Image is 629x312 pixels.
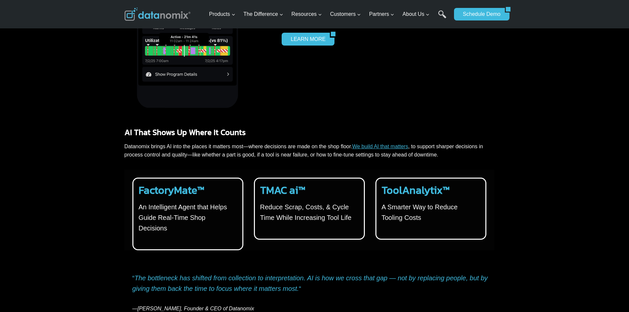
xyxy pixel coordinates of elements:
[206,4,451,25] nav: Primary Navigation
[330,10,361,18] span: Customers
[382,202,477,223] p: A Smarter Way to Reduce Tooling Costs
[369,10,394,18] span: Partners
[139,182,204,198] strong: FactoryMate™
[438,10,446,25] a: Search
[124,142,494,159] p: Datanomix brings AI into the places it matters most—where decisions are made on the shop floor. ,...
[382,182,450,198] strong: ToolAnalytix™
[209,10,235,18] span: Products
[243,10,283,18] span: The Difference
[402,10,430,18] span: About Us
[454,8,505,20] a: Schedule Demo
[352,144,408,149] a: We build AI that matters
[260,202,356,223] p: Reduce Scrap, Costs, & Cycle Time While Increasing Tool Life
[260,182,305,198] strong: TMAC ai™
[292,10,322,18] span: Resources
[139,202,234,233] p: An Intelligent Agent that Helps Guide Real-Time Shop Decisions
[282,33,330,45] a: LEARN MORE
[124,126,246,138] strong: AI That Shows Up Where It Counts
[124,8,191,21] img: Datanomix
